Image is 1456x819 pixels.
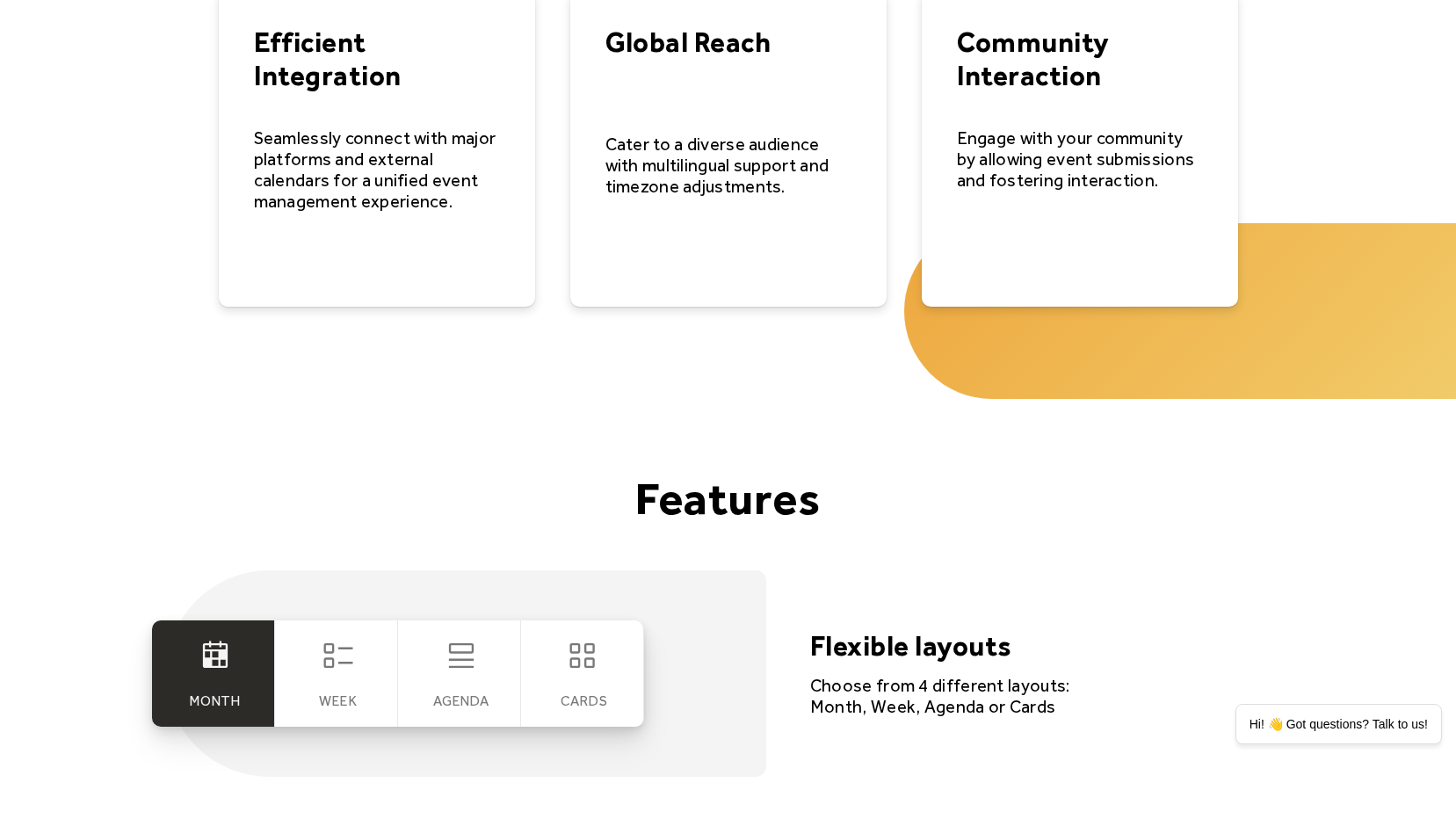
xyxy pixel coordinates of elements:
div: Choose from 4 different layouts: Month, Week, Agenda or Cards [810,675,1074,717]
div: Month [189,692,240,709]
div: cards [561,692,606,709]
div: Week [319,692,356,709]
h4: Community Interaction [957,25,1203,93]
div: Agenda [433,692,489,709]
h3: Features [166,475,1291,521]
div: Seamlessly connect with major platforms and external calendars for a unified event management exp... [254,127,500,212]
div: Engage with your community by allowing event submissions and fostering interaction. [957,127,1203,191]
h4: Efficient Integration [254,25,500,93]
h4: Flexible layouts [810,629,1074,663]
h4: Global Reach [605,25,851,59]
div: Cater to a diverse audience with multilingual support and timezone adjustments. [605,134,851,197]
